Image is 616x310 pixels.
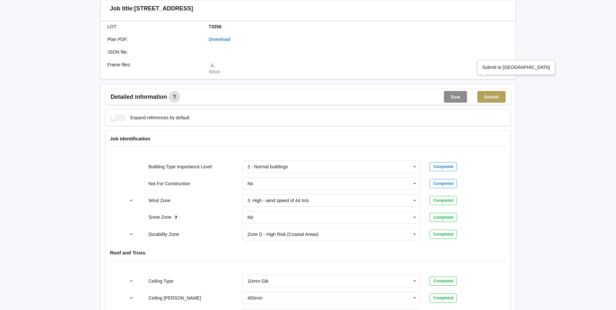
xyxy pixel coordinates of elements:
[430,293,457,303] div: Completed
[209,24,221,29] b: 73256
[110,5,134,12] h3: Job title:
[125,275,138,287] button: reference-toggle
[148,295,201,301] label: Ceiling [PERSON_NAME]
[110,114,190,121] label: Expand references by default
[247,215,253,220] div: N0
[103,36,205,43] div: Plan PDF :
[111,94,167,100] span: Detailed information
[148,198,170,203] label: Wind Zone
[110,136,506,142] h4: Job Identification
[148,164,212,169] label: Building Type Importance Level
[103,61,205,75] div: Frame files :
[247,279,269,283] div: 10mm Gib
[134,5,193,12] h3: [STREET_ADDRESS]
[247,296,263,300] div: 400mm
[125,292,138,304] button: reference-toggle
[247,181,253,186] div: No
[103,23,205,30] div: LOT :
[148,181,190,186] label: Not For Construction
[247,232,319,237] div: Zone D - High Risk (Coastal Areas)
[125,228,138,240] button: reference-toggle
[247,198,309,203] div: 3. High - wind speed of 44 m/s
[430,162,457,171] div: Completed
[148,278,173,284] label: Ceiling Type
[209,62,220,74] a: Mitek
[430,230,457,239] div: Completed
[430,277,457,286] div: Completed
[209,37,231,42] a: Download
[430,213,457,222] div: Completed
[125,195,138,206] button: reference-toggle
[477,91,506,103] button: Submit
[430,179,457,188] div: Completed
[103,49,205,55] div: JSON file :
[148,232,179,237] label: Durability Zone
[482,64,550,71] div: Submit to [GEOGRAPHIC_DATA]
[110,250,506,256] h4: Roof and Truss
[148,214,173,220] label: Snow Zone
[430,196,457,205] div: Completed
[247,164,288,169] div: 2 - Normal buildings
